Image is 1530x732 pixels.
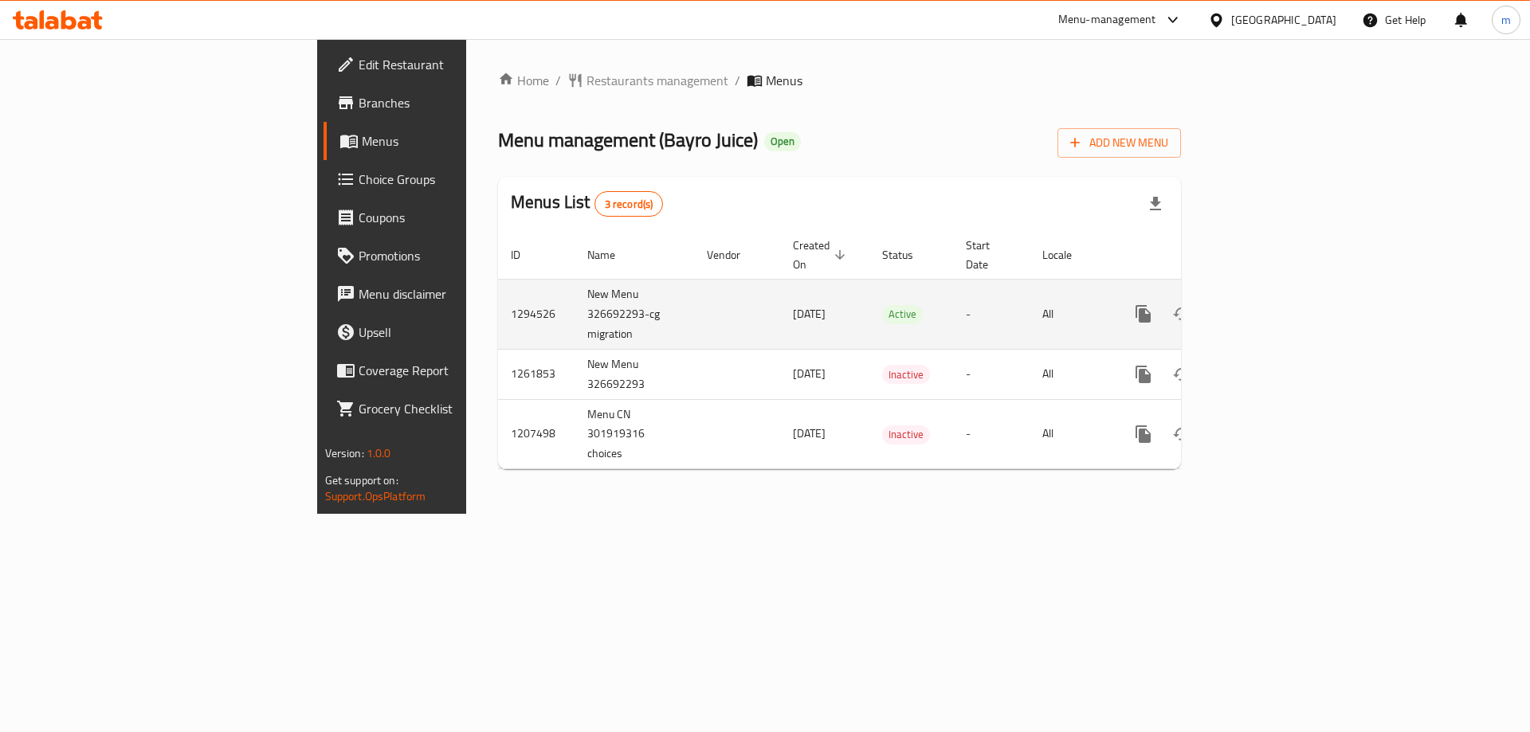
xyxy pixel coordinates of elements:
span: Menus [766,71,802,90]
span: Get support on: [325,470,398,491]
span: Locale [1042,245,1093,264]
span: Edit Restaurant [359,55,560,74]
h2: Menus List [511,190,663,217]
a: Branches [324,84,573,122]
span: Name [587,245,636,264]
a: Coupons [324,198,573,237]
table: enhanced table [498,231,1290,470]
span: Promotions [359,246,560,265]
span: Menus [362,131,560,151]
span: Status [882,245,934,264]
button: Change Status [1163,355,1201,393]
span: 1.0.0 [367,443,391,464]
span: Branches [359,93,560,112]
td: New Menu 326692293 [575,349,694,399]
td: - [953,349,1030,399]
nav: breadcrumb [498,71,1181,90]
div: [GEOGRAPHIC_DATA] [1231,11,1336,29]
button: Add New Menu [1057,128,1181,158]
span: [DATE] [793,423,826,444]
td: Menu CN 301919316 choices [575,399,694,469]
div: Total records count [594,191,664,217]
th: Actions [1112,231,1290,280]
span: Menu disclaimer [359,284,560,303]
a: Promotions [324,237,573,275]
a: Choice Groups [324,160,573,198]
span: Start Date [966,236,1010,274]
td: - [953,399,1030,469]
span: Version: [325,443,364,464]
span: Inactive [882,425,930,444]
span: Add New Menu [1070,133,1168,153]
span: Coupons [359,208,560,227]
li: / [735,71,740,90]
td: All [1030,279,1112,349]
div: Export file [1136,185,1175,223]
a: Edit Restaurant [324,45,573,84]
button: more [1124,355,1163,393]
span: m [1501,11,1511,29]
a: Support.OpsPlatform [325,486,426,507]
span: Created On [793,236,850,274]
td: - [953,279,1030,349]
a: Restaurants management [567,71,728,90]
a: Coverage Report [324,351,573,389]
span: Restaurants management [586,71,728,90]
span: ID [511,245,541,264]
span: 3 record(s) [595,197,663,212]
button: more [1124,295,1163,333]
td: All [1030,349,1112,399]
button: more [1124,415,1163,453]
a: Menu disclaimer [324,275,573,313]
div: Inactive [882,425,930,444]
button: Change Status [1163,295,1201,333]
span: Menu management ( Bayro Juice ) [498,122,758,158]
span: Coverage Report [359,361,560,380]
span: [DATE] [793,363,826,384]
span: Choice Groups [359,170,560,189]
span: [DATE] [793,303,826,324]
div: Inactive [882,365,930,384]
td: New Menu 326692293-cg migration [575,279,694,349]
div: Menu-management [1058,10,1156,29]
button: Change Status [1163,415,1201,453]
div: Open [764,132,801,151]
span: Active [882,305,923,323]
span: Open [764,135,801,148]
td: All [1030,399,1112,469]
span: Grocery Checklist [359,399,560,418]
a: Upsell [324,313,573,351]
span: Vendor [707,245,761,264]
a: Menus [324,122,573,160]
span: Inactive [882,366,930,384]
a: Grocery Checklist [324,389,573,428]
span: Upsell [359,323,560,342]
